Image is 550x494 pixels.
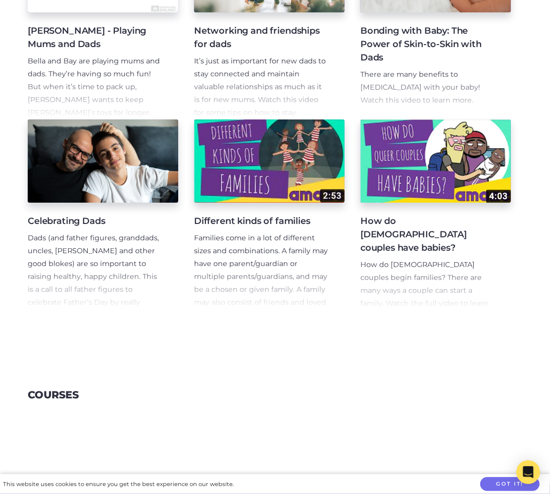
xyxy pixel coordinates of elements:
[516,460,540,484] div: Open Intercom Messenger
[360,68,495,107] p: There are many benefits to [MEDICAL_DATA] with your baby! Watch this video to learn more.
[28,389,79,401] h3: Courses
[28,119,178,310] a: Celebrating Dads Dads (and father figures, granddads, uncles, [PERSON_NAME] and other good blokes...
[194,232,329,399] p: Families come in a lot of different sizes and combinations. A family may have one parent/guardian...
[28,232,162,322] p: Dads (and father figures, granddads, uncles, [PERSON_NAME] and other good blokes) are so importan...
[28,55,162,158] p: Bella and Bay are playing mums and dads. They’re having so much fun! But when it’s time to pack u...
[28,215,162,228] h4: Celebrating Dads
[194,24,329,51] h4: Networking and friendships for dads
[194,119,345,310] a: Different kinds of families Families come in a lot of different sizes and combinations. A family ...
[360,215,495,255] h4: How do [DEMOGRAPHIC_DATA] couples have babies?
[360,119,511,310] a: How do [DEMOGRAPHIC_DATA] couples have babies? How do [DEMOGRAPHIC_DATA] couples begin families? ...
[194,55,329,132] p: It’s just as important for new dads to stay connected and maintain valuable relationships as much...
[360,259,495,323] p: How do [DEMOGRAPHIC_DATA] couples begin families? There are many ways a couple can start a family...
[480,477,540,492] button: Got it!
[194,215,329,228] h4: Different kinds of families
[360,24,495,64] h4: Bonding with Baby: The Power of Skin-to-Skin with Dads
[3,479,234,490] div: This website uses cookies to ensure you get the best experience on our website.
[28,24,162,51] h4: [PERSON_NAME] - Playing Mums and Dads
